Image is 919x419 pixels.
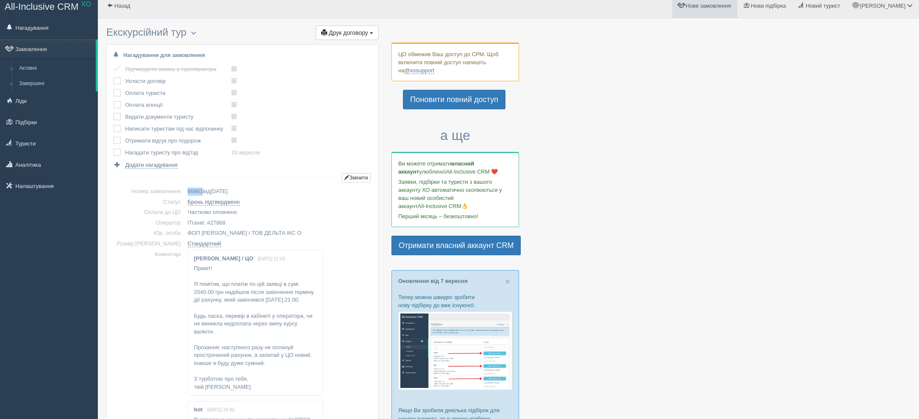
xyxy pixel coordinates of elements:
td: Розмір [PERSON_NAME] [113,239,184,249]
button: Close [505,277,510,286]
a: Активні [15,61,96,76]
td: Нагадати туристу про від'їзд [125,147,231,159]
td: від [184,186,372,197]
b: Нагадування для замовлення [123,52,205,58]
h3: Екскурсійний тур [106,27,379,40]
sup: XO [81,0,91,8]
a: Оновлення від 7 вересня [398,278,468,284]
span: Додати нагадування [126,162,178,168]
p: Тепер можна швидко зробити нову підбірку до вже існуючої: [398,293,512,309]
td: Укласти договір [125,75,231,87]
span: [PERSON_NAME] [860,3,905,9]
p: Ви можете отримати улюбленої [398,160,512,176]
span: Друк договору [329,29,368,36]
span: Нова підбірка [751,3,786,9]
td: iTravel, # [184,218,372,228]
td: ФОП [PERSON_NAME] / ТОВ ДЕЛЬТА ІКС О [184,228,372,239]
img: %D0%BF%D1%96%D0%B4%D0%B1%D1%96%D1%80%D0%BA%D0%B0-%D1%82%D1%83%D1%80%D0%B8%D1%81%D1%82%D1%83-%D1%8... [398,311,512,390]
p: Перший місяць – безкоштовно! [398,212,512,220]
b: власний аккаунт [398,160,474,175]
span: Назад [114,3,130,9]
span: All-Inclusive CRM [5,1,79,12]
a: Додати нагадування [113,161,177,169]
td: Оплата туриста [125,87,231,99]
td: Написати туристам під час відпочинку [125,123,231,135]
a: @xosupport [404,67,434,74]
b: [PERSON_NAME] / ЦО [194,255,254,262]
a: 03 вересня [231,149,260,156]
td: Номер замовлення [113,186,184,197]
h3: а ще [391,128,519,143]
b: bot [194,406,203,413]
a: Поновити повний доступ [403,90,505,109]
td: Оплати до ЦО [113,207,184,218]
span: All-Inclusive CRM ❤️ [446,168,498,175]
td: Видати документи туристу [125,111,231,123]
td: Статус [113,197,184,208]
td: Отримати відгук про подорож [125,135,231,147]
a: Стандартний [188,240,221,247]
span: [DATE] [210,188,228,194]
button: Друк договору [316,26,379,40]
span: × [505,276,510,286]
a: Завершені [15,76,96,91]
td: Підтвердити заявку у туроператора [125,63,231,75]
span: 27868 [210,219,225,226]
td: Оплата агенції [125,99,231,111]
div: ЦО обмежив Ваш доступ до СРМ. Щоб включити повний доступ напишіть на [391,43,519,81]
a: Бронь підтверджено [188,199,240,205]
td: Оператор [113,218,184,228]
a: Отримати власний аккаунт CRM [391,236,521,255]
div: Привіт! Я помітив, що платіж по цій заявці в сумі 2040.00 грн надійшов після закінчення терміну д... [188,251,323,396]
span: Нове замовлення [686,3,731,9]
span: Новий турист [806,3,840,9]
span: [DATE] 11:03 [258,256,285,261]
button: Змінити [342,173,371,182]
p: Заявки, підбірки та туристи з вашого аккаунту ХО автоматично скопіюються у ваш новий особистий ак... [398,178,512,210]
span: 66461 [188,188,203,194]
td: Юр. особа [113,228,184,239]
span: [DATE] 19:30 [207,407,234,412]
td: Частково оплачено [184,207,372,218]
span: All-Inclusive CRM👌 [418,203,468,209]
